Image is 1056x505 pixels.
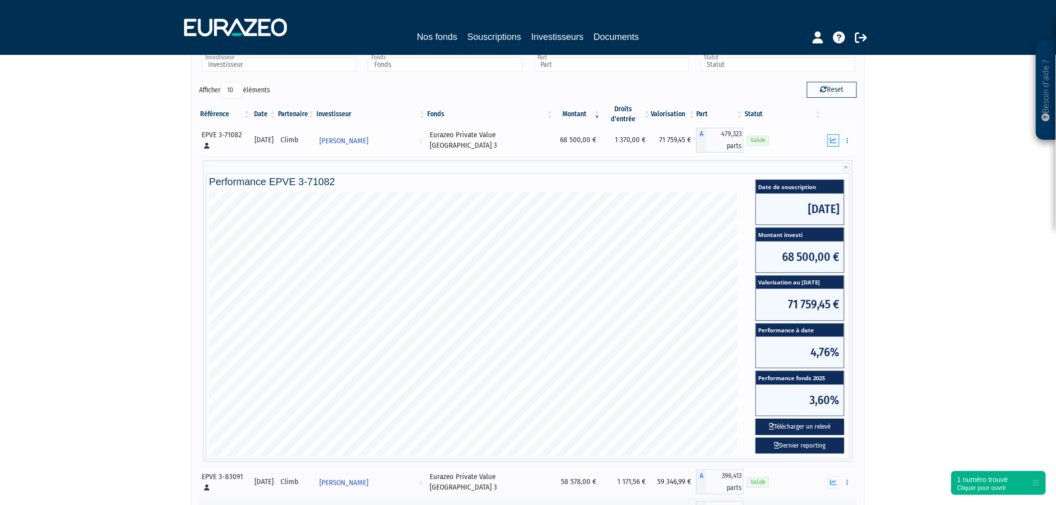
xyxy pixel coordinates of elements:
a: Investisseurs [531,30,584,44]
span: 71 759,45 € [756,289,844,320]
div: EPVE 3-71082 [202,130,248,151]
div: EPVE 3-83091 [202,472,248,493]
th: Statut : activer pour trier la colonne par ordre croissant [744,104,822,124]
td: 68 500,00 € [554,124,601,156]
span: Valorisation au [DATE] [756,276,844,289]
div: [DATE] [255,135,273,145]
span: 68 500,00 € [756,242,844,272]
span: A [696,470,706,495]
span: [DATE] [756,194,844,225]
span: [PERSON_NAME] [319,474,368,492]
h4: Performance EPVE 3-71082 [209,176,847,187]
span: A [696,128,706,153]
span: Valide [747,478,769,487]
span: [PERSON_NAME] [319,132,368,150]
a: Dernier reporting [756,438,844,454]
label: Afficher éléments [199,82,270,99]
div: Eurazeo Private Value [GEOGRAPHIC_DATA] 3 [430,130,550,151]
span: 396,413 parts [706,470,744,495]
td: 58 578,00 € [554,466,601,498]
th: Valorisation: activer pour trier la colonne par ordre croissant [651,104,696,124]
button: Télécharger un relevé [756,419,844,435]
span: Montant investi [756,228,844,242]
select: Afficheréléments [221,82,243,99]
th: Droits d'entrée: activer pour trier la colonne par ordre croissant [601,104,651,124]
button: Reset [807,82,857,98]
i: Voir l'investisseur [419,474,422,492]
i: [Français] Personne physique [204,143,210,149]
span: Performance fonds 2025 [756,371,844,385]
a: Nos fonds [417,30,457,44]
span: Performance à date [756,324,844,337]
div: A - Eurazeo Private Value Europe 3 [696,470,744,495]
a: Souscriptions [467,30,521,45]
a: [PERSON_NAME] [315,130,427,150]
p: Besoin d'aide ? [1041,45,1052,135]
th: Partenaire: activer pour trier la colonne par ordre croissant [277,104,315,124]
div: A - Eurazeo Private Value Europe 3 [696,128,744,153]
th: Fonds: activer pour trier la colonne par ordre croissant [426,104,554,124]
div: Eurazeo Private Value [GEOGRAPHIC_DATA] 3 [430,472,550,493]
a: Documents [594,30,639,44]
a: [PERSON_NAME] [315,472,427,492]
span: 479,323 parts [706,128,744,153]
td: 71 759,45 € [651,124,696,156]
img: 1732889491-logotype_eurazeo_blanc_rvb.png [184,18,287,36]
i: [Français] Personne physique [204,485,210,491]
th: Date: activer pour trier la colonne par ordre croissant [251,104,277,124]
th: Montant: activer pour trier la colonne par ordre croissant [554,104,601,124]
td: 59 346,99 € [651,466,696,498]
span: Valide [747,136,769,145]
th: Part: activer pour trier la colonne par ordre croissant [696,104,744,124]
i: Voir l'investisseur [419,132,422,150]
span: 3,60% [756,385,844,416]
td: Climb [277,466,315,498]
span: Date de souscription [756,180,844,194]
span: 4,76% [756,337,844,368]
div: [DATE] [255,477,273,487]
td: Climb [277,124,315,156]
th: Référence : activer pour trier la colonne par ordre croissant [199,104,251,124]
td: 1 370,00 € [601,124,651,156]
th: Investisseur: activer pour trier la colonne par ordre croissant [315,104,427,124]
td: 1 171,56 € [601,466,651,498]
